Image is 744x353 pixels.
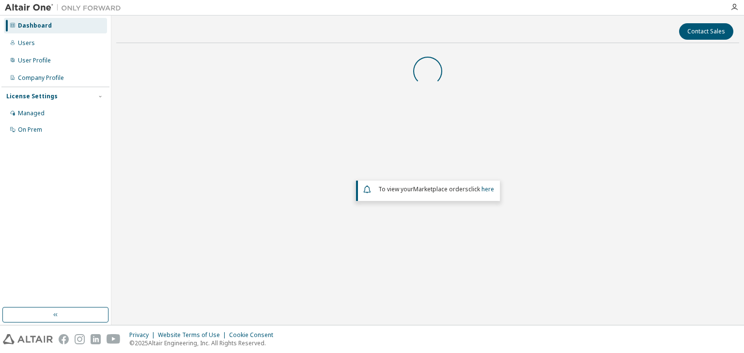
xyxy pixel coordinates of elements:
div: Users [18,39,35,47]
div: User Profile [18,57,51,64]
button: Contact Sales [679,23,733,40]
div: Privacy [129,331,158,339]
span: To view your click [378,185,494,193]
div: Cookie Consent [229,331,279,339]
img: altair_logo.svg [3,334,53,344]
div: Managed [18,109,45,117]
img: instagram.svg [75,334,85,344]
a: here [481,185,494,193]
img: Altair One [5,3,126,13]
img: linkedin.svg [91,334,101,344]
div: License Settings [6,92,58,100]
div: Dashboard [18,22,52,30]
div: Website Terms of Use [158,331,229,339]
p: © 2025 Altair Engineering, Inc. All Rights Reserved. [129,339,279,347]
div: Company Profile [18,74,64,82]
em: Marketplace orders [413,185,468,193]
div: On Prem [18,126,42,134]
img: facebook.svg [59,334,69,344]
img: youtube.svg [107,334,121,344]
